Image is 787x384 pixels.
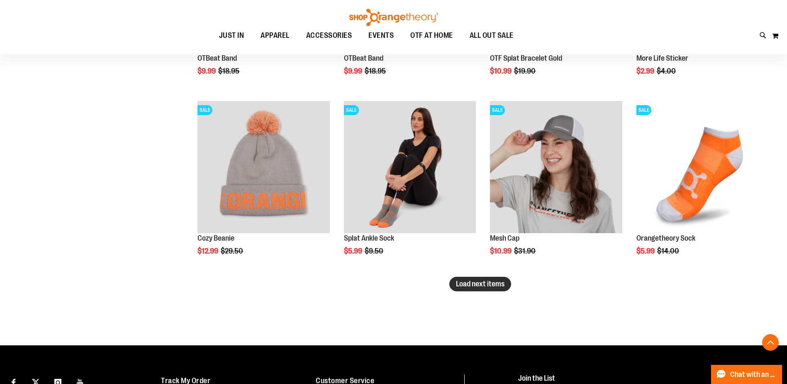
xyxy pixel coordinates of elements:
[486,97,626,276] div: product
[456,280,504,288] span: Load next items
[636,54,688,62] a: More Life Sticker
[711,365,782,384] button: Chat with an Expert
[344,101,476,234] a: Product image for Splat Ankle SockSALE
[490,234,519,242] a: Mesh Cap
[636,101,768,233] img: Product image for Orangetheory Sock
[636,247,656,255] span: $5.99
[219,26,244,45] span: JUST IN
[368,26,394,45] span: EVENTS
[348,9,439,26] img: Shop Orangetheory
[657,67,677,75] span: $4.00
[762,334,779,351] button: Back To Top
[470,26,514,45] span: ALL OUT SALE
[490,101,622,233] img: Product image for Orangetheory Mesh Cap
[490,105,505,115] span: SALE
[365,247,385,255] span: $9.50
[514,247,537,255] span: $31.90
[197,54,237,62] a: OTBeat Band
[344,101,476,233] img: Product image for Splat Ankle Sock
[344,247,363,255] span: $5.99
[193,97,334,276] div: product
[636,105,651,115] span: SALE
[197,101,329,234] a: Main view of OTF Cozy Scarf GreySALE
[197,101,329,233] img: Main view of OTF Cozy Scarf Grey
[344,234,394,242] a: Splat Ankle Sock
[632,97,772,276] div: product
[261,26,290,45] span: APPAREL
[490,247,513,255] span: $10.99
[221,247,244,255] span: $29.50
[449,277,511,291] button: Load next items
[197,234,234,242] a: Cozy Beanie
[636,234,695,242] a: Orangetheory Sock
[657,247,680,255] span: $14.00
[344,54,383,62] a: OTBeat Band
[197,247,219,255] span: $12.99
[730,371,777,379] span: Chat with an Expert
[344,67,363,75] span: $9.99
[490,67,513,75] span: $10.99
[636,67,655,75] span: $2.99
[410,26,453,45] span: OTF AT HOME
[490,101,622,234] a: Product image for Orangetheory Mesh CapSALE
[340,97,480,276] div: product
[197,67,217,75] span: $9.99
[218,67,241,75] span: $18.95
[344,105,359,115] span: SALE
[490,54,562,62] a: OTF Splat Bracelet Gold
[514,67,537,75] span: $19.90
[306,26,352,45] span: ACCESSORIES
[197,105,212,115] span: SALE
[636,101,768,234] a: Product image for Orangetheory SockSALE
[365,67,387,75] span: $18.95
